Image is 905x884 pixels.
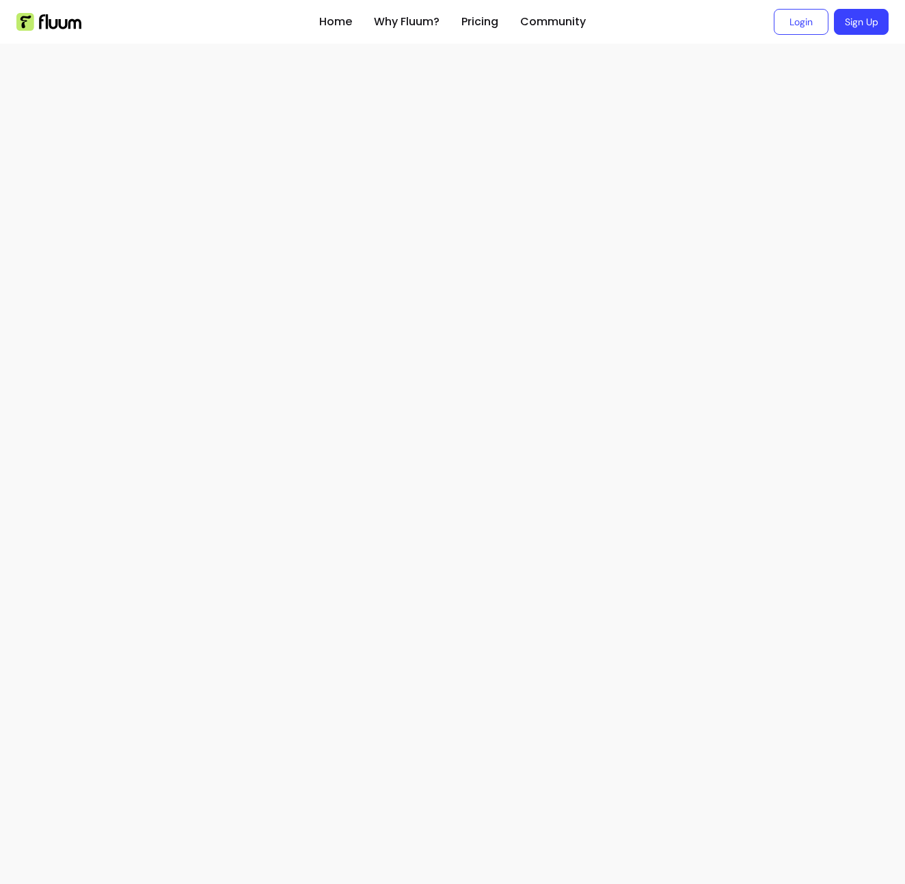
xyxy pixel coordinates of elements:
a: Login [774,9,828,35]
a: Community [520,14,586,30]
a: Why Fluum? [374,14,440,30]
img: Fluum Logo [16,13,81,31]
a: Sign Up [834,9,889,35]
a: Pricing [461,14,498,30]
a: Home [319,14,352,30]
